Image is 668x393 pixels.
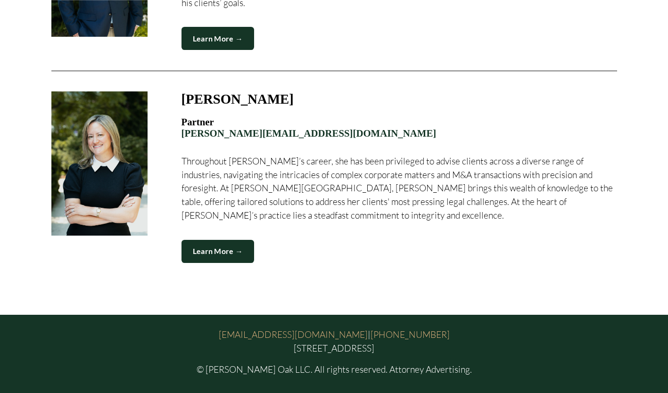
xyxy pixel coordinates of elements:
[181,240,255,263] a: Learn More →
[181,91,294,106] h3: [PERSON_NAME]
[181,155,617,222] p: Throughout [PERSON_NAME]’s career, she has been privileged to advise clients across a diverse ran...
[181,27,255,50] a: Learn More →
[371,328,450,342] a: [PHONE_NUMBER]
[219,328,368,342] a: [EMAIL_ADDRESS][DOMAIN_NAME]
[181,116,617,139] h4: Partner
[51,363,617,377] p: © [PERSON_NAME] Oak LLC. All rights reserved. Attorney Advertising.
[51,328,617,355] p: | [STREET_ADDRESS]
[181,128,437,139] a: [PERSON_NAME][EMAIL_ADDRESS][DOMAIN_NAME]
